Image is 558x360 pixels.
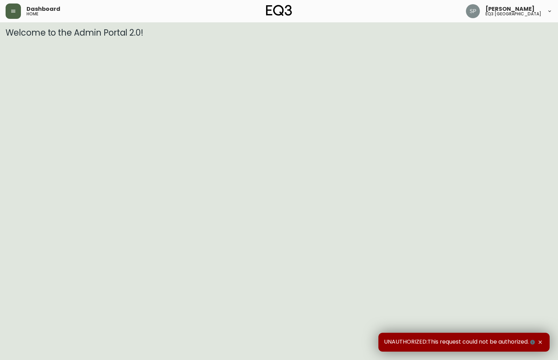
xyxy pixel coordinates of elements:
span: UNAUTHORIZED:This request could not be authorized. [384,338,536,346]
span: Dashboard [27,6,60,12]
h3: Welcome to the Admin Portal 2.0! [6,28,552,38]
h5: eq3 [GEOGRAPHIC_DATA] [485,12,541,16]
img: logo [266,5,292,16]
img: 25c0ecf8c5ed261b7fd55956ee48612f [466,4,480,18]
span: [PERSON_NAME] [485,6,535,12]
h5: home [27,12,38,16]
